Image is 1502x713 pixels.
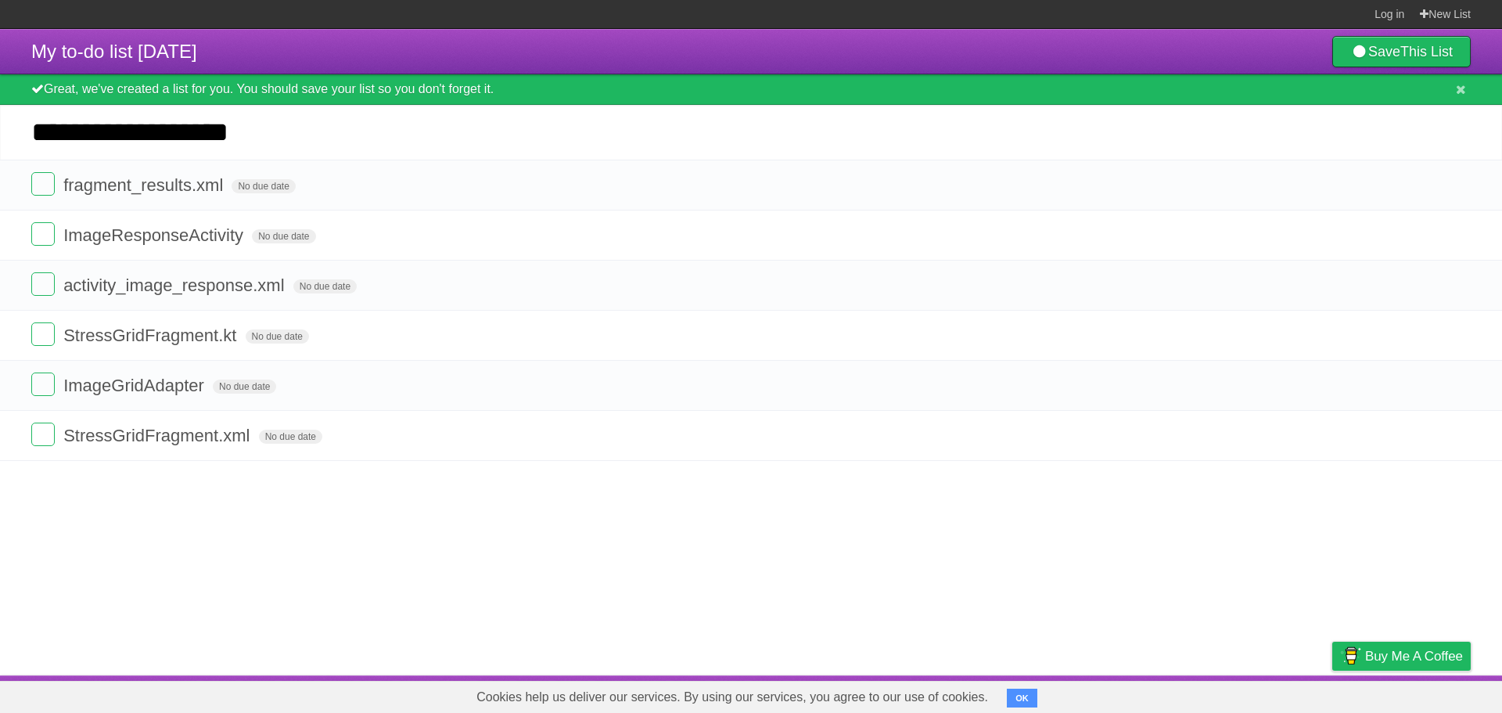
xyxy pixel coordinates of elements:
span: No due date [259,430,322,444]
span: No due date [213,380,276,394]
span: No due date [293,279,357,293]
span: Buy me a coffee [1365,643,1463,670]
a: Developers [1176,679,1239,709]
span: fragment_results.xml [63,175,227,195]
label: Done [31,172,55,196]
span: No due date [252,229,315,243]
a: Privacy [1312,679,1353,709]
span: StressGridFragment.xml [63,426,253,445]
span: My to-do list [DATE] [31,41,197,62]
span: StressGridFragment.kt [63,326,240,345]
span: activity_image_response.xml [63,275,288,295]
span: ImageResponseActivity [63,225,247,245]
b: This List [1400,44,1453,59]
span: No due date [232,179,295,193]
label: Done [31,322,55,346]
label: Done [31,373,55,396]
span: No due date [246,329,309,344]
img: Buy me a coffee [1340,643,1361,669]
span: ImageGridAdapter [63,376,208,395]
label: Done [31,222,55,246]
label: Done [31,423,55,446]
a: SaveThis List [1332,36,1471,67]
a: Suggest a feature [1372,679,1471,709]
span: Cookies help us deliver our services. By using our services, you agree to our use of cookies. [461,682,1004,713]
a: Buy me a coffee [1332,642,1471,671]
button: OK [1007,689,1037,708]
a: About [1124,679,1157,709]
a: Terms [1259,679,1293,709]
label: Done [31,272,55,296]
